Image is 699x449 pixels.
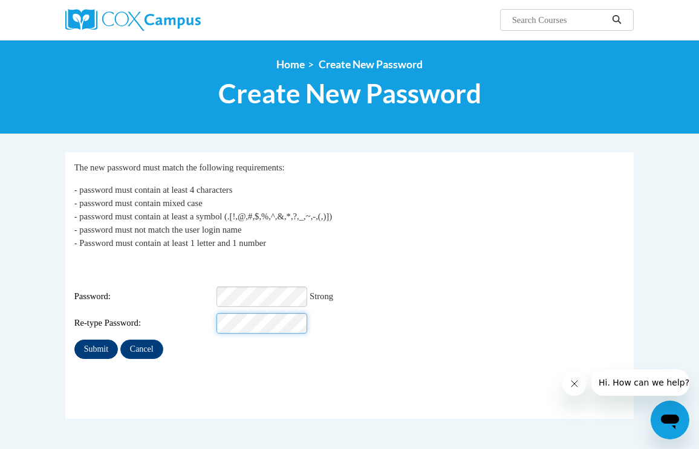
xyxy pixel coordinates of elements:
[218,77,481,109] span: Create New Password
[319,58,423,71] span: Create New Password
[651,401,689,439] iframe: Button to launch messaging window
[608,13,626,27] button: Search
[74,290,215,303] span: Password:
[65,9,242,31] a: Cox Campus
[511,13,608,27] input: Search Courses
[276,58,305,71] a: Home
[310,291,333,301] span: Strong
[591,369,689,396] iframe: Message from company
[120,340,163,359] input: Cancel
[74,317,215,330] span: Re-type Password:
[65,9,201,31] img: Cox Campus
[74,185,332,248] span: - password must contain at least 4 characters - password must contain mixed case - password must ...
[74,163,285,172] span: The new password must match the following requirements:
[562,372,587,396] iframe: Close message
[74,340,118,359] input: Submit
